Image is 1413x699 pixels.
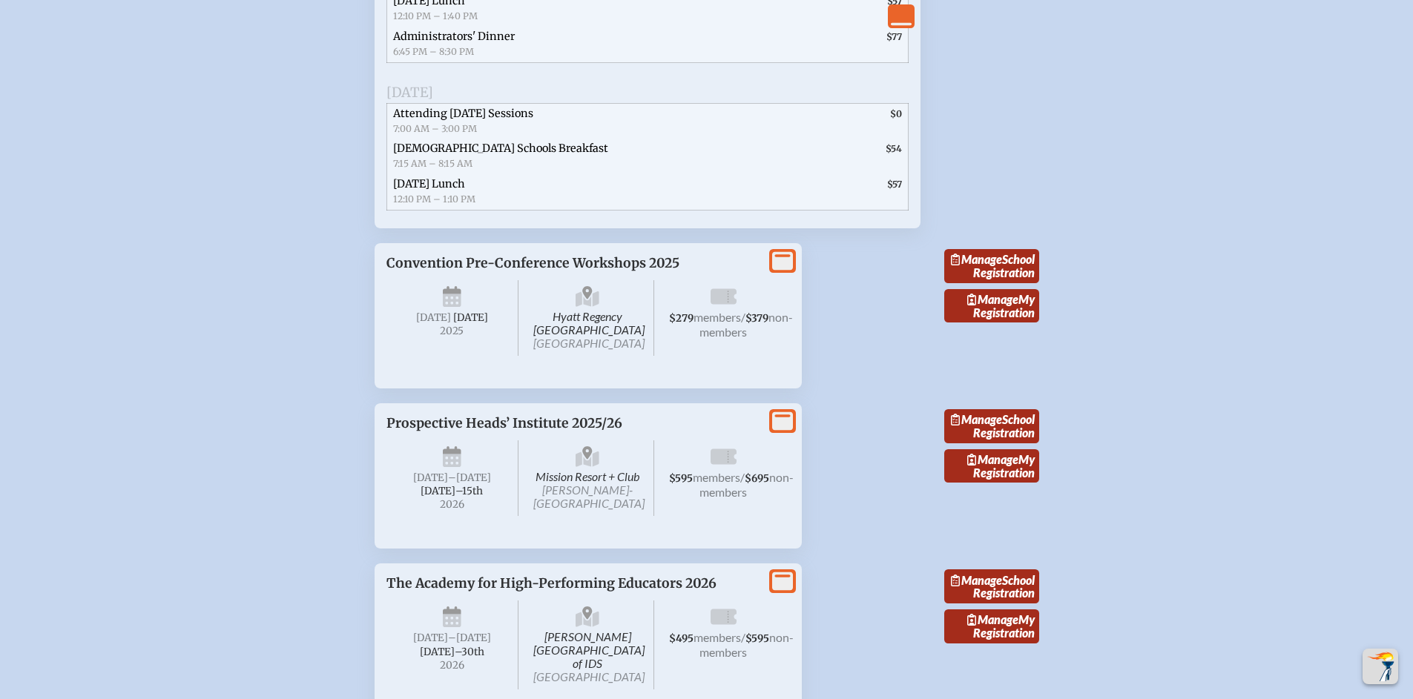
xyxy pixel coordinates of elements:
span: non-members [699,630,794,659]
span: $279 [669,312,694,325]
span: 2026 [398,499,507,510]
span: Mission Resort + Club [521,440,654,517]
img: To the top [1366,652,1395,681]
a: ManageMy Registration [944,609,1039,643]
span: 12:10 PM – 1:10 PM [393,193,475,205]
span: [PERSON_NAME][GEOGRAPHIC_DATA] of IDS [521,600,654,689]
span: 7:00 AM – 3:00 PM [393,123,477,134]
span: / [740,470,745,484]
span: $695 [745,472,769,485]
a: ManageSchool Registration [944,249,1039,283]
span: [DATE] [413,471,448,484]
span: 2026 [398,660,507,671]
span: [PERSON_NAME]-[GEOGRAPHIC_DATA] [533,483,645,510]
span: $595 [745,632,769,645]
span: / [741,310,745,324]
span: [GEOGRAPHIC_DATA] [533,336,645,350]
span: Manage [951,252,1002,266]
span: Manage [967,292,1018,306]
span: –[DATE] [448,632,491,644]
span: Manage [967,452,1018,466]
span: The Academy for High-Performing Educators 2026 [386,575,717,592]
span: [DATE]–⁠30th [420,646,484,658]
span: –[DATE] [448,471,491,484]
span: $379 [745,312,768,325]
a: ManageMy Registration [944,289,1039,323]
span: / [741,630,745,644]
span: 6:45 PM – 8:30 PM [393,46,474,57]
span: 2025 [398,325,507,337]
span: [DATE] [386,84,433,101]
span: Manage [951,573,1002,587]
span: [GEOGRAPHIC_DATA] [533,669,645,683]
button: Scroll Top [1363,649,1398,684]
span: $54 [886,143,902,154]
span: $77 [886,31,902,42]
span: [DATE] [413,632,448,644]
span: Manage [967,612,1018,626]
span: 12:10 PM – 1:40 PM [393,10,478,21]
span: Hyatt Regency [GEOGRAPHIC_DATA] [521,280,654,356]
span: [DEMOGRAPHIC_DATA] Schools Breakfast [393,142,608,155]
span: Attending [DATE] Sessions [393,107,533,120]
span: Administrators' Dinner [393,30,515,43]
span: 7:15 AM – 8:15 AM [393,158,472,169]
span: $595 [669,472,693,485]
span: $57 [887,179,902,190]
span: Prospective Heads’ Institute 2025/26 [386,415,622,431]
span: $495 [669,632,694,645]
a: ManageSchool Registration [944,569,1039,603]
span: non-members [699,310,793,339]
a: ManageMy Registration [944,449,1039,483]
span: non-members [699,470,794,499]
span: members [693,470,740,484]
span: Manage [951,412,1002,426]
span: Convention Pre-Conference Workshops 2025 [386,255,679,271]
span: members [694,630,741,644]
span: $0 [890,108,902,119]
span: [DATE]–⁠15th [421,485,483,497]
span: [DATE] [416,311,451,324]
a: ManageSchool Registration [944,409,1039,443]
span: [DATE] Lunch [393,177,465,191]
span: [DATE] [453,311,488,324]
span: members [694,310,741,324]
